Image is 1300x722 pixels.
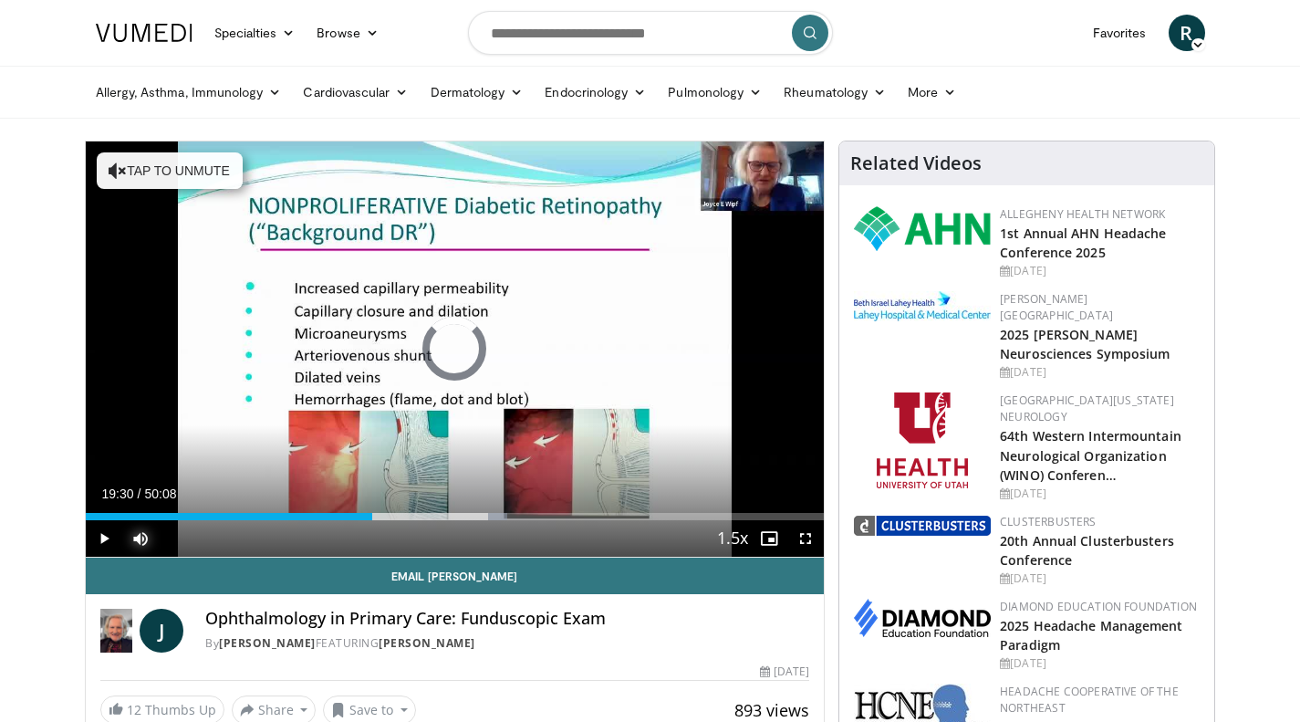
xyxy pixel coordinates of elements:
[292,74,419,110] a: Cardiovascular
[306,15,390,51] a: Browse
[86,558,825,594] a: Email [PERSON_NAME]
[122,520,159,557] button: Mute
[97,152,243,189] button: Tap to unmute
[219,635,316,651] a: [PERSON_NAME]
[760,664,809,680] div: [DATE]
[714,520,751,557] button: Playback Rate
[205,609,809,629] h4: Ophthalmology in Primary Care: Funduscopic Exam
[100,609,133,653] img: Dr. Joyce Wipf
[420,74,535,110] a: Dermatology
[1000,291,1113,323] a: [PERSON_NAME][GEOGRAPHIC_DATA]
[897,74,967,110] a: More
[773,74,897,110] a: Rheumatology
[138,487,141,501] span: /
[1000,617,1182,654] a: 2025 Headache Management Paradigm
[86,513,825,520] div: Progress Bar
[1000,514,1096,529] a: Clusterbusters
[1000,570,1200,587] div: [DATE]
[144,487,176,501] span: 50:08
[127,701,141,718] span: 12
[96,24,192,42] img: VuMedi Logo
[854,291,991,321] img: e7977282-282c-4444-820d-7cc2733560fd.jpg.150x105_q85_autocrop_double_scale_upscale_version-0.2.jpg
[854,516,991,536] img: d3be30b6-fe2b-4f13-a5b4-eba975d75fdd.png.150x105_q85_autocrop_double_scale_upscale_version-0.2.png
[102,487,134,501] span: 19:30
[1082,15,1158,51] a: Favorites
[1000,684,1179,716] a: Headache Cooperative of the Northeast
[1000,599,1197,614] a: Diamond Education Foundation
[85,74,293,110] a: Allergy, Asthma, Immunology
[86,520,122,557] button: Play
[850,152,982,174] h4: Related Videos
[203,15,307,51] a: Specialties
[1000,427,1181,483] a: 64th Western Intermountain Neurological Organization (WINO) Conferen…
[1000,364,1200,381] div: [DATE]
[534,74,657,110] a: Endocrinology
[734,699,809,721] span: 893 views
[657,74,773,110] a: Pulmonology
[379,635,475,651] a: [PERSON_NAME]
[854,599,991,637] img: d0406666-9e5f-4b94-941b-f1257ac5ccaf.png.150x105_q85_autocrop_double_scale_upscale_version-0.2.png
[1000,655,1200,672] div: [DATE]
[854,206,991,251] img: 628ffacf-ddeb-4409-8647-b4d1102df243.png.150x105_q85_autocrop_double_scale_upscale_version-0.2.png
[751,520,787,557] button: Enable picture-in-picture mode
[468,11,833,55] input: Search topics, interventions
[1000,225,1166,261] a: 1st Annual AHN Headache Conference 2025
[140,609,183,653] a: J
[1000,206,1165,222] a: Allegheny Health Network
[1000,326,1170,362] a: 2025 [PERSON_NAME] Neurosciences Symposium
[877,392,968,488] img: f6362829-b0a3-407d-a044-59546adfd345.png.150x105_q85_autocrop_double_scale_upscale_version-0.2.png
[1000,392,1174,424] a: [GEOGRAPHIC_DATA][US_STATE] Neurology
[1000,486,1200,502] div: [DATE]
[1000,263,1200,279] div: [DATE]
[787,520,824,557] button: Fullscreen
[1169,15,1205,51] a: R
[1000,532,1174,569] a: 20th Annual Clusterbusters Conference
[86,141,825,558] video-js: Video Player
[205,635,809,652] div: By FEATURING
